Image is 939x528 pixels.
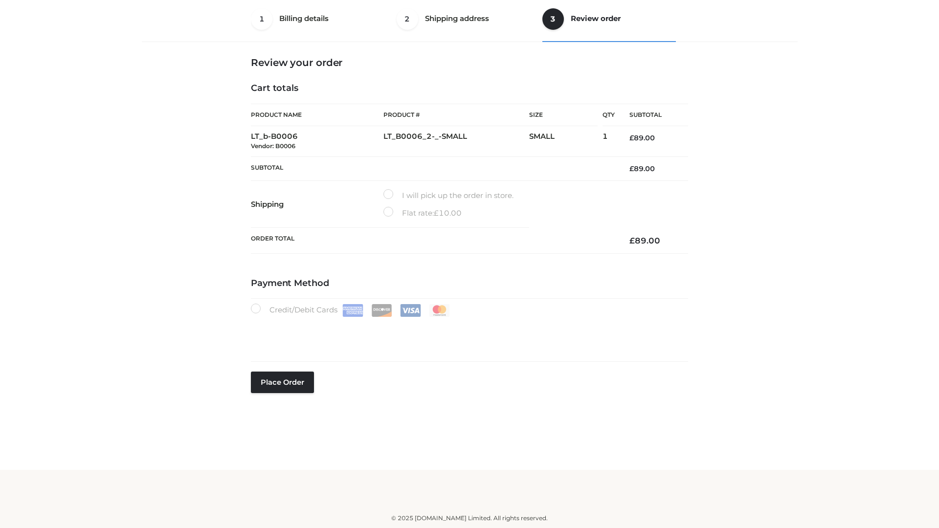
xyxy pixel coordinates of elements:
span: £ [629,236,635,245]
bdi: 10.00 [434,208,462,218]
span: £ [434,208,439,218]
label: Credit/Debit Cards [251,304,451,317]
th: Size [529,104,598,126]
img: Mastercard [429,304,450,317]
label: Flat rate: [383,207,462,220]
th: Subtotal [251,156,615,180]
h3: Review your order [251,57,688,68]
th: Qty [603,104,615,126]
td: LT_b-B0006 [251,126,383,157]
td: 1 [603,126,615,157]
td: SMALL [529,126,603,157]
th: Product Name [251,104,383,126]
th: Order Total [251,228,615,254]
img: Visa [400,304,421,317]
img: Amex [342,304,363,317]
span: £ [629,164,634,173]
button: Place order [251,372,314,393]
iframe: Secure payment input frame [249,315,686,351]
label: I will pick up the order in store. [383,189,514,202]
bdi: 89.00 [629,133,655,142]
th: Shipping [251,181,383,228]
img: Discover [371,304,392,317]
td: LT_B0006_2-_-SMALL [383,126,529,157]
h4: Cart totals [251,83,688,94]
bdi: 89.00 [629,236,660,245]
h4: Payment Method [251,278,688,289]
span: £ [629,133,634,142]
small: Vendor: B0006 [251,142,295,150]
th: Product # [383,104,529,126]
th: Subtotal [615,104,688,126]
div: © 2025 [DOMAIN_NAME] Limited. All rights reserved. [145,513,794,523]
bdi: 89.00 [629,164,655,173]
